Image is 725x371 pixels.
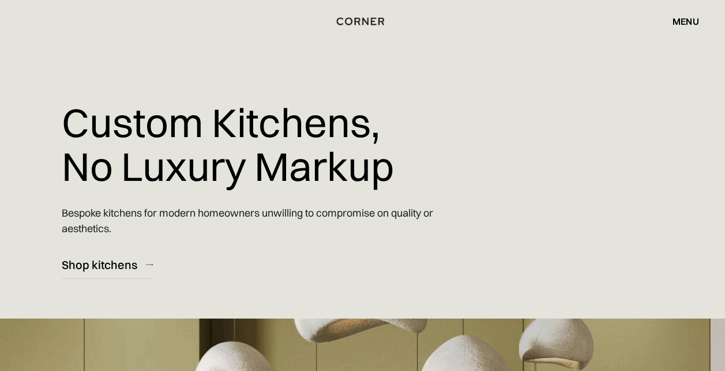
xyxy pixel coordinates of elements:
div: Shop kitchens [62,257,137,272]
h1: Custom Kitchens, No Luxury Markup [62,92,394,196]
a: Shop kitchens [62,251,153,279]
a: home [335,14,390,29]
div: menu [673,17,699,26]
div: menu [661,12,699,31]
p: Bespoke kitchens for modern homeowners unwilling to compromise on quality or aesthetics. [62,196,479,245]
